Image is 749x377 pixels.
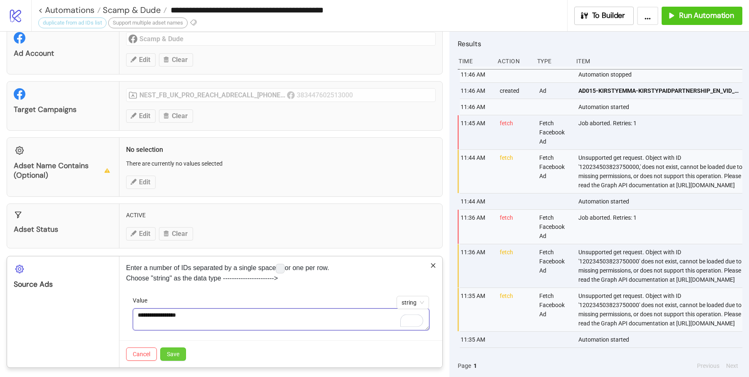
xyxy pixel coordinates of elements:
div: fetch [499,244,532,288]
div: fetch [499,150,532,193]
p: Enter a number of IDs separated by a single space or one per row. Choose "string" as the data typ... [126,263,436,283]
button: Cancel [126,347,157,361]
div: 11:45 AM [460,115,493,149]
div: Item [575,53,742,69]
h2: Results [458,38,742,49]
div: Automation started [578,332,744,347]
button: 1 [471,361,479,370]
div: 11:46 AM [460,99,493,115]
div: Time [458,53,491,69]
span: Scamp & Dude [101,5,161,15]
div: Unsupported get request. Object with ID '120234503823750000' does not exist, cannot be loaded due... [578,244,744,288]
div: Type [536,53,570,69]
textarea: To enrich screen reader interactions, please activate Accessibility in Grammarly extension settings [133,308,429,330]
div: Fetch Facebook Ad [538,150,572,193]
span: To Builder [592,11,625,20]
span: Save [167,351,179,357]
a: AD015-KIRSTYEMMA-KIRSTYPAIDPARTNERSHIP_EN_VID_CP_16092025_F_CC_SC12_USP11_BAU – Copy [578,83,739,99]
button: Next [724,361,741,370]
div: 11:46 AM [460,83,493,99]
div: 11:44 AM [460,193,493,209]
div: Fetch Facebook Ad [538,244,572,288]
div: 11:46 AM [460,67,493,82]
div: Ad [538,83,572,99]
span: string [402,296,424,309]
button: To Builder [574,7,634,25]
label: Value [133,296,153,305]
div: 11:35 AM [460,288,493,331]
span: Run Automation [679,11,734,20]
div: Fetch Facebook Ad [538,210,572,244]
div: created [499,83,532,99]
div: 11:36 AM [460,244,493,288]
div: Automation started [578,99,744,115]
div: Fetch Facebook Ad [538,115,572,149]
a: Scamp & Dude [101,6,167,14]
div: Job aborted. Retries: 1 [578,210,744,244]
div: Action [497,53,530,69]
button: Save [160,347,186,361]
div: Unsupported get request. Object with ID '120234503823750000' does not exist, cannot be loaded due... [578,288,744,331]
span: Page [458,361,471,370]
div: fetch [499,210,532,244]
span: Cancel [133,351,150,357]
div: 11:36 AM [460,210,493,244]
div: Source Ads [14,280,112,289]
div: fetch [499,115,532,149]
div: duplicate from ad IDs list [38,17,107,28]
div: Automation stopped [578,67,744,82]
div: 11:44 AM [460,150,493,193]
div: Support multiple adset names [108,17,188,28]
div: fetch [499,288,532,331]
div: Fetch Facebook Ad [538,288,572,331]
button: Previous [694,361,722,370]
div: Unsupported get request. Object with ID '120234503823750000,' does not exist, cannot be loaded du... [578,150,744,193]
a: < Automations [38,6,101,14]
button: Run Automation [662,7,742,25]
div: Automation started [578,193,744,209]
span: close [430,263,436,268]
div: 11:35 AM [460,332,493,347]
button: ... [637,7,658,25]
div: Job aborted. Retries: 1 [578,115,744,149]
span: AD015-KIRSTYEMMA-KIRSTYPAIDPARTNERSHIP_EN_VID_CP_16092025_F_CC_SC12_USP11_BAU – Copy [578,86,739,95]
